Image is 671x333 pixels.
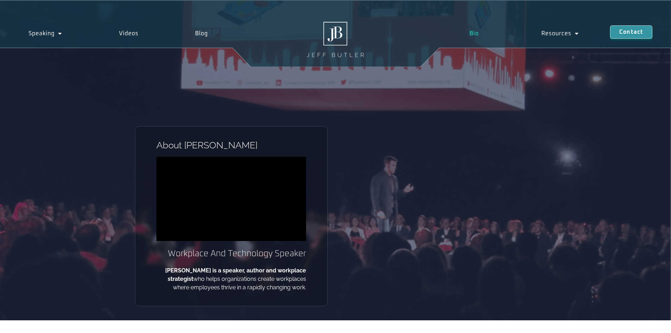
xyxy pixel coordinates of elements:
a: Resources [510,25,610,42]
a: Contact [610,25,652,39]
a: Videos [91,25,167,42]
b: [PERSON_NAME] is a speaker, author and workplace strategist [165,267,306,282]
h2: Workplace And Technology Speaker [156,248,306,259]
span: Contact [619,29,643,35]
iframe: vimeo Video Player [156,157,306,241]
a: Bio [438,25,510,42]
p: who helps organizations create workplaces where employees thrive in a rapidly changing work. [156,266,306,292]
h1: About [PERSON_NAME] [156,141,306,150]
nav: Menu [438,25,610,42]
a: Blog [167,25,237,42]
